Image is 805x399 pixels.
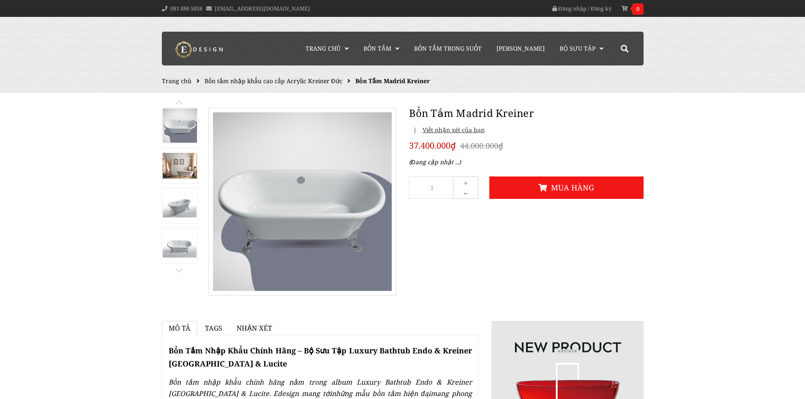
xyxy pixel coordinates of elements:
[414,44,482,52] span: Bồn Tắm Trong Suốt
[497,44,545,52] span: [PERSON_NAME]
[489,176,644,199] button: Mua hàng
[408,32,488,65] a: Bồn Tắm Trong Suốt
[215,5,310,12] a: [EMAIL_ADDRESS][DOMAIN_NAME]
[299,32,355,65] a: Trang chủ
[559,44,595,52] span: Bộ Sưu Tập
[460,141,503,151] del: 44.000.000₫
[588,5,589,12] span: /
[170,5,202,12] a: 081 886 5858
[163,109,197,143] img: Bồn Tắm Madrid Kreiner
[163,234,197,257] img: Bồn Tắm Madrid Kreiner
[553,32,610,65] a: Bộ Sưu Tập
[409,158,461,166] em: (Đang cập nhật ...)
[355,77,430,85] span: Bồn Tắm Madrid Kreiner
[357,32,406,65] a: Bồn Tắm
[306,44,341,52] span: Trang chủ
[237,323,272,333] span: Nhận xét
[169,323,191,333] span: Mô tả
[409,139,456,152] span: 37.400.000₫
[169,345,472,369] strong: Bồn Tắm Nhập Khẩu Chính Hãng – Bộ Sưu Tập Luxury Bathtub Endo & Kreiner [GEOGRAPHIC_DATA] & Lucite
[163,194,197,217] img: Bồn Tắm Madrid Kreiner
[413,126,417,134] span: |
[205,323,222,333] span: Tags
[453,176,478,189] button: +
[632,3,644,15] span: 0
[168,41,232,58] img: logo Kreiner Germany - Edesign Interior
[490,32,551,65] a: [PERSON_NAME]
[363,44,391,52] span: Bồn Tắm
[409,106,644,121] h1: Bồn Tắm Madrid Kreiner
[163,153,197,179] img: Bồn Tắm Madrid Kreiner
[418,126,485,134] span: Viết nhận xét của bạn
[332,389,431,398] a: những mẫu bồn tắm hiện đại
[162,77,191,85] a: Trang chủ
[453,187,478,199] button: -
[205,77,342,85] a: Bồn tắm nhập khẩu cao cấp Acrylic Kreiner Đức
